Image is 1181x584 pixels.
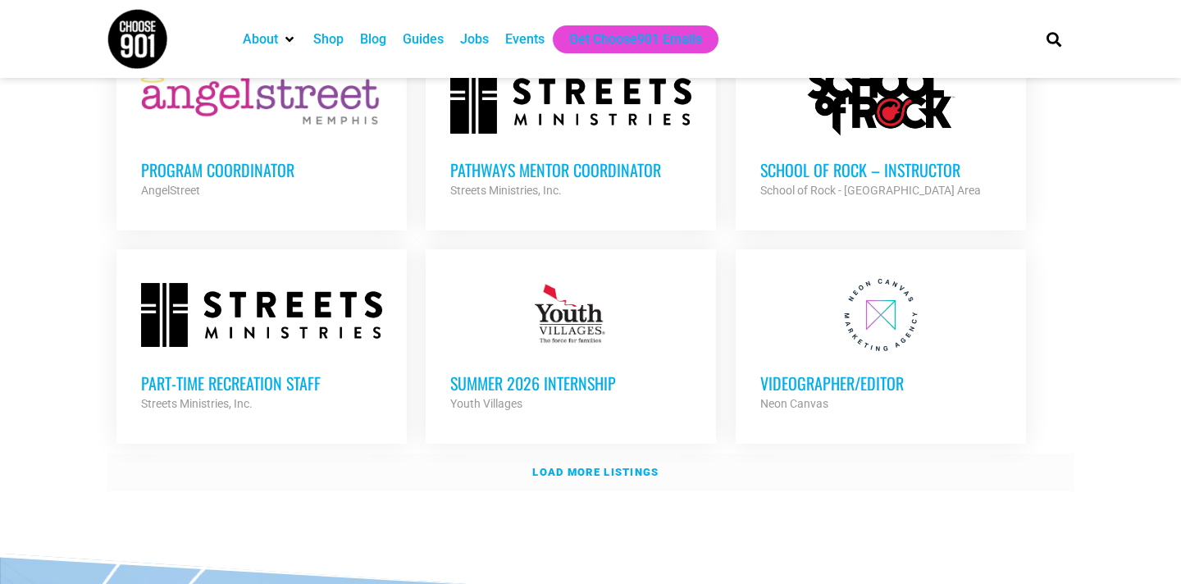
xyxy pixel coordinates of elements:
h3: Pathways Mentor Coordinator [450,159,691,180]
a: Blog [360,30,386,49]
h3: School of Rock – Instructor [760,159,1001,180]
nav: Main nav [235,25,1019,53]
a: Guides [403,30,444,49]
h3: Part-time Recreation Staff [141,372,382,394]
strong: Streets Ministries, Inc. [450,184,562,197]
h3: Videographer/Editor [760,372,1001,394]
strong: Youth Villages [450,397,522,410]
strong: Load more listings [532,466,659,478]
h3: Summer 2026 Internship [450,372,691,394]
h3: Program Coordinator [141,159,382,180]
strong: AngelStreet [141,184,200,197]
a: Load more listings [107,454,1074,491]
a: Videographer/Editor Neon Canvas [736,249,1026,438]
a: Jobs [460,30,489,49]
div: About [235,25,305,53]
a: Events [505,30,545,49]
a: Pathways Mentor Coordinator Streets Ministries, Inc. [426,36,716,225]
div: Search [1041,25,1068,52]
a: School of Rock – Instructor School of Rock - [GEOGRAPHIC_DATA] Area [736,36,1026,225]
a: About [243,30,278,49]
strong: Streets Ministries, Inc. [141,397,253,410]
strong: School of Rock - [GEOGRAPHIC_DATA] Area [760,184,981,197]
a: Get Choose901 Emails [569,30,702,49]
strong: Neon Canvas [760,397,828,410]
a: Shop [313,30,344,49]
a: Program Coordinator AngelStreet [116,36,407,225]
a: Part-time Recreation Staff Streets Ministries, Inc. [116,249,407,438]
a: Summer 2026 Internship Youth Villages [426,249,716,438]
